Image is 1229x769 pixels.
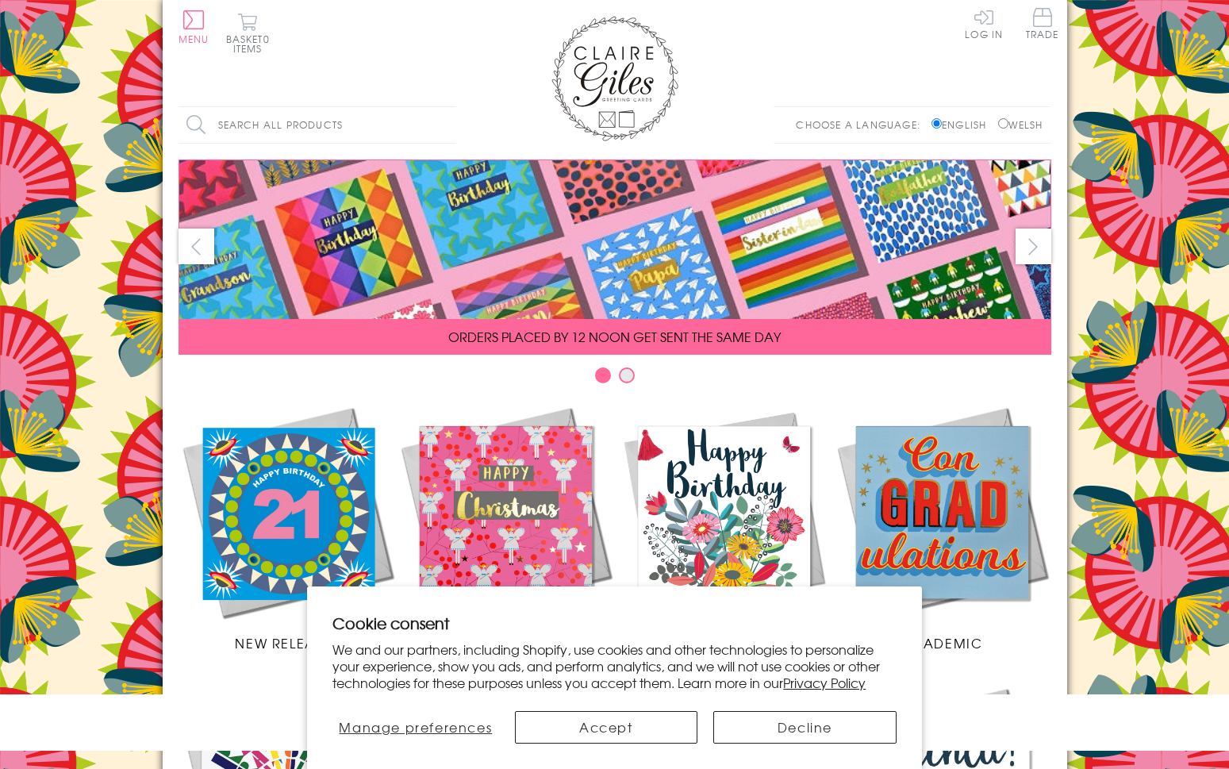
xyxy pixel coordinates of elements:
[179,367,1051,391] div: Carousel Pagination
[332,612,897,634] h2: Cookie consent
[713,711,897,744] button: Decline
[931,117,994,132] label: English
[965,8,1003,39] a: Log In
[235,633,339,652] span: New Releases
[332,711,498,744] button: Manage preferences
[179,32,209,46] span: Menu
[1026,8,1059,42] a: Trade
[179,107,456,143] input: Search all products
[998,118,1008,129] input: Welsh
[179,10,209,44] button: Menu
[615,403,833,652] a: Birthdays
[339,717,492,736] span: Manage preferences
[226,13,270,53] button: Basket0 items
[783,673,866,692] a: Privacy Policy
[179,229,214,264] button: prev
[440,107,456,143] input: Search
[397,403,615,652] a: Christmas
[515,711,698,744] button: Accept
[595,367,611,383] button: Carousel Page 1 (Current Slide)
[551,16,678,141] img: Claire Giles Greetings Cards
[332,641,897,690] p: We and our partners, including Shopify, use cookies and other technologies to personalize your ex...
[796,117,928,132] p: Choose a language:
[619,367,635,383] button: Carousel Page 2
[448,327,781,346] span: ORDERS PLACED BY 12 NOON GET SENT THE SAME DAY
[931,118,942,129] input: English
[998,117,1043,132] label: Welsh
[1026,8,1059,39] span: Trade
[233,32,270,56] span: 0 items
[1016,229,1051,264] button: next
[179,403,397,652] a: New Releases
[833,403,1051,652] a: Academic
[901,633,983,652] span: Academic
